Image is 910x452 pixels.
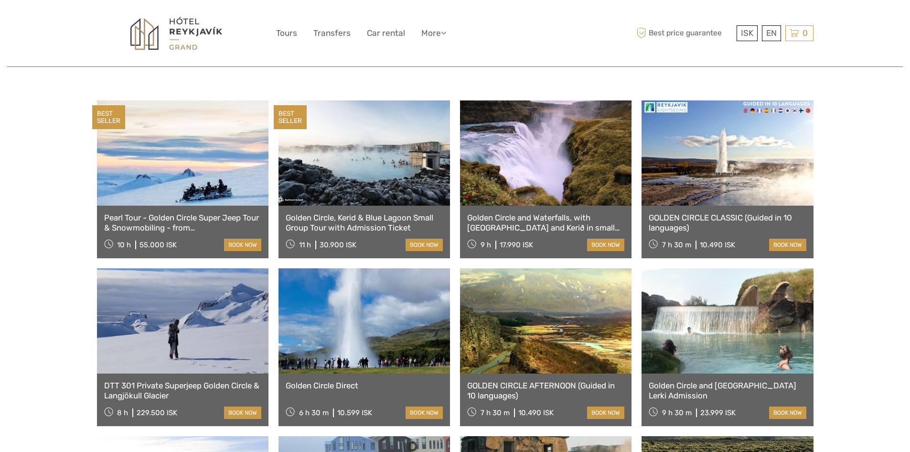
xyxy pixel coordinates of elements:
span: 7 h 30 m [481,408,510,417]
div: 10.599 ISK [337,408,372,417]
a: Car rental [367,26,405,40]
div: 10.490 ISK [700,241,735,249]
div: 23.999 ISK [700,408,736,417]
span: 0 [801,28,809,38]
a: Golden Circle and [GEOGRAPHIC_DATA] Lerki Admission [649,381,806,400]
span: Best price guarantee [634,25,734,41]
div: 55.000 ISK [139,241,177,249]
span: 9 h [481,241,491,249]
div: 229.500 ISK [137,408,177,417]
a: book now [587,407,624,419]
a: book now [769,407,806,419]
span: 10 h [117,241,131,249]
p: We're away right now. Please check back later! [13,17,108,24]
a: Tours [276,26,297,40]
div: BEST SELLER [274,105,307,129]
a: Pearl Tour - Golden Circle Super Jeep Tour & Snowmobiling - from [GEOGRAPHIC_DATA] [104,213,261,232]
span: 6 h 30 m [299,408,329,417]
a: GOLDEN CIRCLE CLASSIC (Guided in 10 languages) [649,213,806,232]
a: book now [406,407,443,419]
a: Golden Circle Direct [286,381,443,390]
div: 10.490 ISK [518,408,554,417]
div: EN [762,25,781,41]
span: ISK [741,28,753,38]
img: 1297-6b06db7f-02dc-4384-8cae-a6e720e92c06_logo_big.jpg [124,13,229,54]
span: 11 h [299,241,311,249]
a: book now [587,239,624,251]
div: BEST SELLER [92,105,125,129]
a: Golden Circle, Kerid & Blue Lagoon Small Group Tour with Admission Ticket [286,213,443,232]
a: book now [224,407,261,419]
a: book now [406,239,443,251]
span: 9 h 30 m [662,408,692,417]
div: 17.990 ISK [500,241,533,249]
a: More [421,26,446,40]
button: Open LiveChat chat widget [110,15,121,26]
a: book now [769,239,806,251]
a: Transfers [313,26,351,40]
div: 30.900 ISK [320,241,356,249]
span: 7 h 30 m [662,241,691,249]
a: GOLDEN CIRCLE AFTERNOON (Guided in 10 languages) [467,381,624,400]
span: 8 h [117,408,128,417]
a: Golden Circle and Waterfalls, with [GEOGRAPHIC_DATA] and Kerið in small group [467,213,624,232]
a: book now [224,239,261,251]
a: DTT 301 Private Superjeep Golden Circle & Langjökull Glacier [104,381,261,400]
